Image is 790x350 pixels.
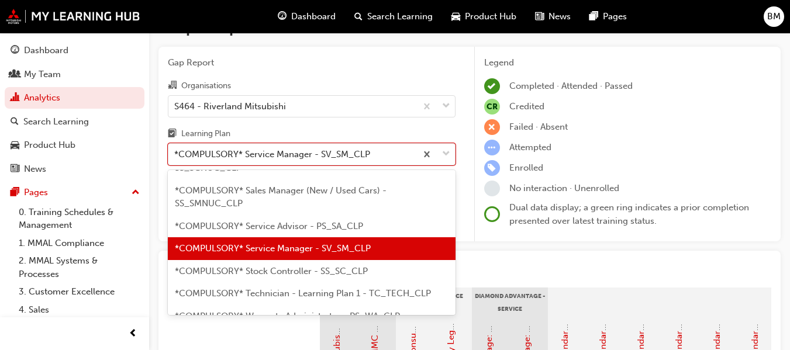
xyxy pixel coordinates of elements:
button: Pages [5,182,144,203]
span: learningRecordVerb_FAIL-icon [484,119,500,135]
span: Attempted [509,142,551,153]
span: BM [767,10,781,23]
span: learningRecordVerb_NONE-icon [484,181,500,196]
a: search-iconSearch Learning [345,5,442,29]
span: Product Hub [465,10,516,23]
span: chart-icon [11,93,19,103]
span: people-icon [11,70,19,80]
span: *COMPULSORY* Service Advisor - PS_SA_CLP [175,221,363,231]
span: car-icon [11,140,19,151]
a: news-iconNews [526,5,580,29]
span: Completed · Attended · Passed [509,81,633,91]
div: Dashboard [24,44,68,57]
span: Pages [603,10,627,23]
span: news-icon [11,164,19,175]
span: *COMPULSORY* Stock Controller - SS_SC_CLP [175,266,368,276]
a: 1. MMAL Compliance [14,234,144,252]
span: down-icon [442,99,450,114]
span: pages-icon [11,188,19,198]
span: learningRecordVerb_ATTEMPT-icon [484,140,500,155]
div: Pages [24,186,48,199]
span: up-icon [132,185,140,200]
span: null-icon [484,99,500,115]
div: Organisations [181,80,231,92]
span: Enrolled [509,162,543,173]
span: Dual data display; a green ring indicates a prior completion presented over latest training status. [509,202,749,226]
div: Diamond Advantage - Service [472,287,548,317]
span: Search Learning [367,10,433,23]
button: DashboardMy TeamAnalyticsSearch LearningProduct HubNews [5,37,144,182]
a: News [5,158,144,180]
span: guage-icon [11,46,19,56]
span: News [548,10,571,23]
span: down-icon [442,147,450,162]
a: Analytics [5,87,144,109]
div: Learning Plan [181,128,230,140]
span: learningplan-icon [168,129,177,140]
span: pages-icon [589,9,598,24]
a: pages-iconPages [580,5,636,29]
a: 0. Training Schedules & Management [14,203,144,234]
div: News [24,162,46,176]
span: car-icon [451,9,460,24]
div: Legend [484,56,771,70]
span: *COMPULSORY* Service Manager - SV_SM_CLP [175,243,371,254]
div: *COMPULSORY* Service Manager - SV_SM_CLP [174,148,370,161]
span: No interaction · Unenrolled [509,183,619,193]
span: search-icon [11,117,19,127]
span: guage-icon [278,9,287,24]
span: prev-icon [129,327,137,341]
div: Product Hub [24,138,75,152]
span: Dashboard [291,10,336,23]
span: search-icon [354,9,363,24]
button: BM [764,6,784,27]
a: car-iconProduct Hub [442,5,526,29]
a: 4. Sales [14,301,144,319]
span: organisation-icon [168,81,177,91]
span: news-icon [535,9,544,24]
div: My Team [24,68,61,81]
span: *COMPULSORY* Technician - Learning Plan 1 - TC_TECH_CLP [175,288,431,299]
a: Product Hub [5,134,144,156]
a: Search Learning [5,111,144,133]
img: mmal [6,9,140,24]
div: S464 - Riverland Mitsubishi [174,99,286,113]
div: Search Learning [23,115,89,129]
a: 2. MMAL Systems & Processes [14,252,144,283]
span: *COMPULSORY* Warranty Administrator - PS_WA_CLP [175,311,400,321]
span: learningRecordVerb_ENROLL-icon [484,160,500,176]
span: *COMPULSORY* Sales Manager (New / Used Cars) - SS_SMNUC_CLP [175,185,387,209]
span: learningRecordVerb_COMPLETE-icon [484,78,500,94]
span: Gap Report [168,56,456,70]
span: Failed · Absent [509,122,568,132]
a: guage-iconDashboard [268,5,345,29]
a: My Team [5,64,144,85]
a: 3. Customer Excellence [14,283,144,301]
a: Dashboard [5,40,144,61]
span: Credited [509,101,544,112]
